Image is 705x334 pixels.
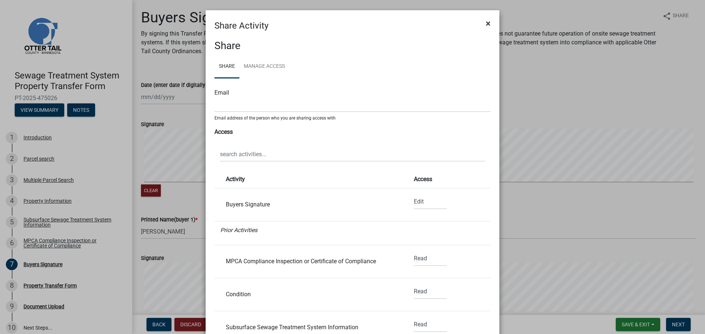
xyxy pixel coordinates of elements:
strong: Activity [226,176,245,183]
div: Email [214,88,491,97]
h4: Share Activity [214,19,268,32]
div: MPCA Compliance Inspection or Certificate of Compliance [220,258,397,264]
span: × [486,18,491,29]
a: Share [214,55,239,78]
input: search activities... [220,147,485,162]
sub: Email address of the person who you are sharing access with [214,115,336,121]
i: Prior Activities [220,227,257,234]
div: Condition [220,291,397,297]
div: Subsurface Sewage Treatment System Information [220,324,397,330]
strong: Access [214,128,233,135]
button: Close [480,13,496,34]
a: Manage Access [239,55,289,78]
div: Buyers Signature [220,202,397,208]
h3: Share [214,40,491,52]
strong: Access [414,176,432,183]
